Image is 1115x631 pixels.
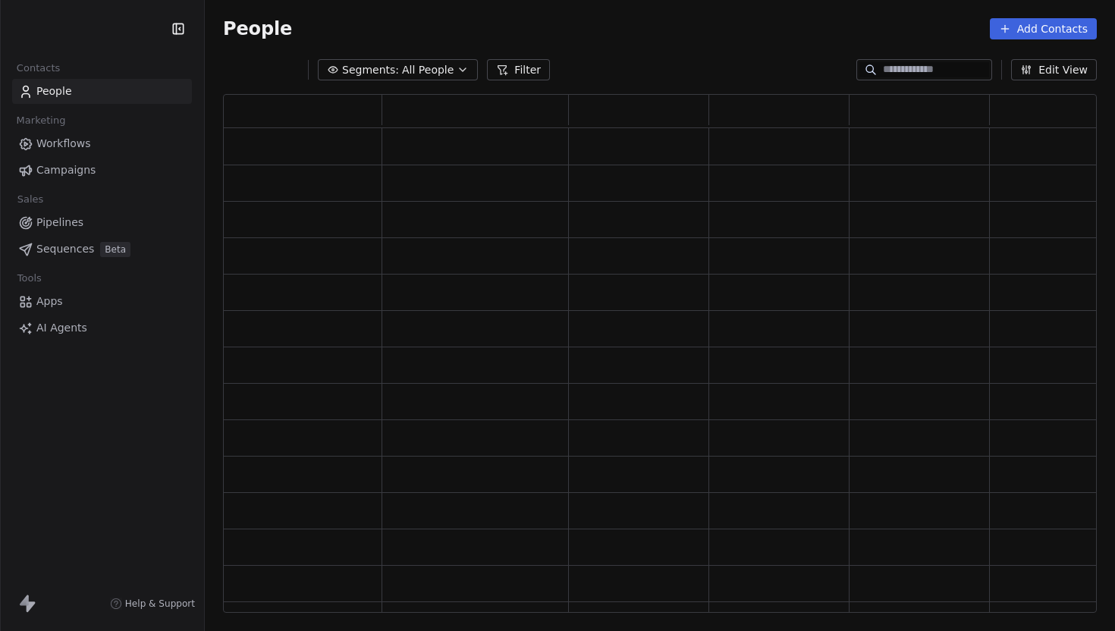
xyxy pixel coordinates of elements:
[11,267,48,290] span: Tools
[12,315,192,341] a: AI Agents
[110,598,195,610] a: Help & Support
[12,289,192,314] a: Apps
[1011,59,1097,80] button: Edit View
[36,136,91,152] span: Workflows
[402,62,454,78] span: All People
[990,18,1097,39] button: Add Contacts
[36,215,83,231] span: Pipelines
[36,320,87,336] span: AI Agents
[12,237,192,262] a: SequencesBeta
[12,210,192,235] a: Pipelines
[100,242,130,257] span: Beta
[487,59,550,80] button: Filter
[12,131,192,156] a: Workflows
[12,158,192,183] a: Campaigns
[10,109,72,132] span: Marketing
[12,79,192,104] a: People
[11,188,50,211] span: Sales
[36,83,72,99] span: People
[223,17,292,40] span: People
[36,241,94,257] span: Sequences
[342,62,399,78] span: Segments:
[125,598,195,610] span: Help & Support
[36,294,63,309] span: Apps
[10,57,67,80] span: Contacts
[36,162,96,178] span: Campaigns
